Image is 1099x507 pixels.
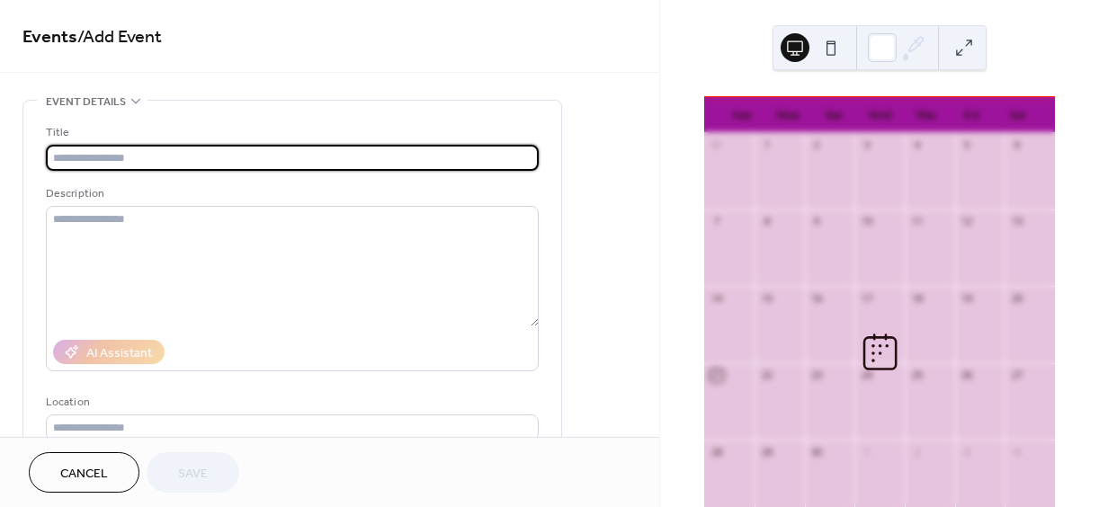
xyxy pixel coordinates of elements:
[995,97,1041,133] div: Sat
[961,445,974,458] div: 3
[46,393,535,412] div: Location
[29,452,139,493] button: Cancel
[961,369,974,382] div: 26
[860,215,873,228] div: 10
[1010,215,1023,228] div: 13
[903,97,949,133] div: Thu
[949,97,995,133] div: Fri
[1010,291,1023,305] div: 20
[764,97,810,133] div: Mon
[910,369,924,382] div: 25
[860,445,873,458] div: 1
[810,215,824,228] div: 9
[760,138,773,152] div: 1
[46,184,535,203] div: Description
[760,445,773,458] div: 29
[1010,369,1023,382] div: 27
[719,97,764,133] div: Sun
[860,138,873,152] div: 3
[910,215,924,228] div: 11
[810,138,824,152] div: 2
[961,291,974,305] div: 19
[1010,138,1023,152] div: 6
[810,445,824,458] div: 30
[60,465,108,484] span: Cancel
[710,445,723,458] div: 28
[1010,445,1023,458] div: 4
[910,445,924,458] div: 2
[910,291,924,305] div: 18
[961,215,974,228] div: 12
[961,138,974,152] div: 5
[810,369,824,382] div: 23
[760,369,773,382] div: 22
[710,291,723,305] div: 14
[22,20,77,55] a: Events
[860,291,873,305] div: 17
[760,215,773,228] div: 8
[77,20,162,55] span: / Add Event
[810,291,824,305] div: 16
[810,97,856,133] div: Tue
[857,97,903,133] div: Wed
[760,291,773,305] div: 15
[710,369,723,382] div: 21
[910,138,924,152] div: 4
[46,93,126,111] span: Event details
[710,215,723,228] div: 7
[710,138,723,152] div: 31
[46,123,535,142] div: Title
[860,369,873,382] div: 24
